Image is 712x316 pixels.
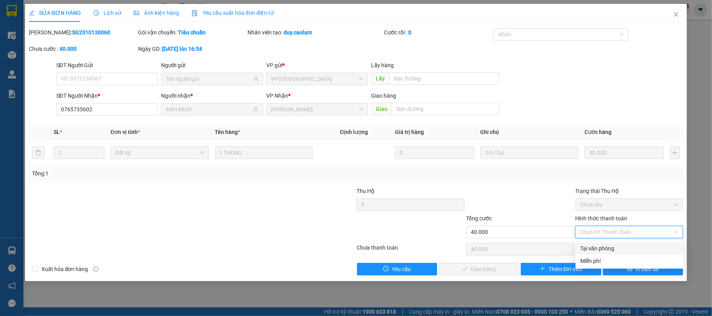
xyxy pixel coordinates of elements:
button: plusThêm ĐH mới [521,263,601,275]
b: 0 [408,29,411,36]
div: Gói vận chuyển: [138,28,246,37]
div: Người nhận [161,91,263,100]
input: VD: Bàn, Ghế [215,146,313,159]
div: SĐT Người Gửi [56,61,158,70]
button: exclamation-circleYêu cầu [357,263,438,275]
div: Miễn phí [580,257,679,265]
span: Xuất hóa đơn hàng [38,265,91,273]
span: info-circle [93,266,99,272]
div: VP gửi [266,61,368,70]
label: Hình thức thanh toán [576,215,628,221]
b: Tiêu chuẩn [178,29,206,36]
span: Bất kỳ [115,147,204,159]
span: SL [54,129,60,135]
input: 0 [395,146,474,159]
th: Ghi chú [477,125,582,140]
span: Thu Hộ [357,188,375,194]
span: Định lượng [340,129,368,135]
span: close [673,11,679,18]
span: In biên lai [636,265,658,273]
span: VP Sài Gòn [271,73,364,85]
div: Ngày GD: [138,45,246,53]
span: Lịch sử [93,10,121,16]
span: clock-circle [93,10,99,16]
span: Đơn vị tính [111,129,140,135]
span: printer [627,266,633,272]
b: [DATE] lúc 16:54 [162,46,202,52]
span: plus [540,266,545,272]
div: Nhân viên tạo: [247,28,382,37]
div: Cước rồi : [384,28,492,37]
button: printerIn biên lai [603,263,683,275]
input: Tên người nhận [166,105,251,114]
b: SG2510130060 [72,29,110,36]
input: 0 [585,146,664,159]
button: checkGiao hàng [439,263,519,275]
input: Dọc đường [389,72,499,85]
span: SỬA ĐƠN HÀNG [29,10,81,16]
span: Yêu cầu xuất hóa đơn điện tử [192,10,274,16]
span: Yêu cầu [392,265,411,273]
div: SĐT Người Nhận [56,91,158,100]
span: Giao hàng [371,93,396,99]
span: Ảnh kiện hàng [134,10,179,16]
span: Lấy hàng [371,62,394,68]
span: Giá trị hàng [395,129,424,135]
div: [PERSON_NAME]: [29,28,137,37]
div: Trạng thái Thu Hộ [576,187,683,195]
div: Người gửi [161,61,263,70]
span: picture [134,10,139,16]
span: Tổng cước [466,215,492,221]
b: 40.000 [59,46,77,52]
span: edit [29,10,34,16]
input: Ghi Chú [481,146,579,159]
b: duy.caolam [283,29,312,36]
span: VP Nhận [266,93,288,99]
button: Close [665,4,687,26]
img: icon [192,10,198,16]
button: delete [32,146,45,159]
span: user [253,76,258,82]
span: exclamation-circle [383,266,389,272]
div: Tổng: 1 [32,169,275,178]
span: Cước hàng [585,129,612,135]
span: Tên hàng [215,129,240,135]
div: Chưa cước : [29,45,137,53]
span: Lấy [371,72,389,85]
span: Chọn HT Thanh Toán [580,226,679,238]
input: Tên người gửi [166,75,251,83]
span: Chưa thu [580,199,679,211]
div: Tại văn phòng [580,244,679,253]
span: Giao [371,103,392,115]
div: Chưa thanh toán [356,243,465,257]
span: Thêm ĐH mới [549,265,582,273]
span: VP Phan Thiết [271,104,364,115]
input: Dọc đường [392,103,499,115]
button: plus [670,146,680,159]
span: user [253,107,258,112]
